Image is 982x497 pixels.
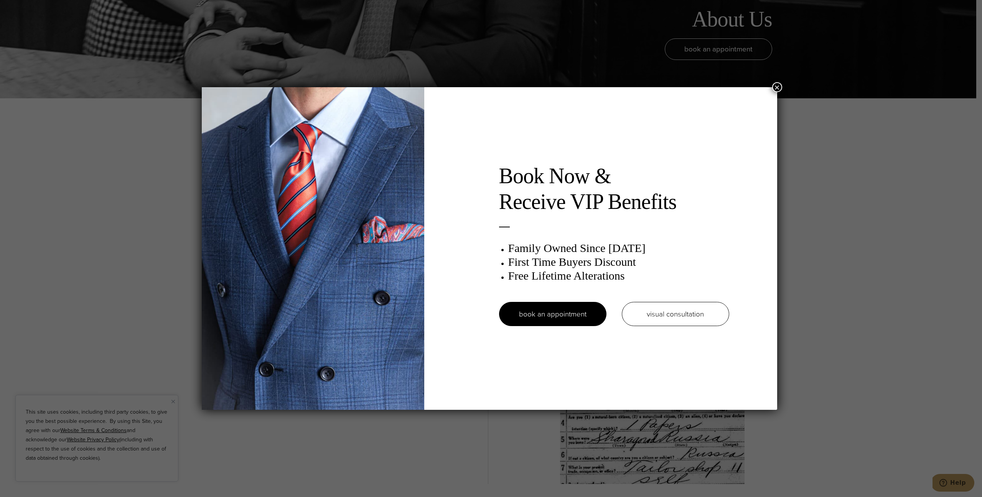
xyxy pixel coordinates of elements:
span: Help [18,5,33,12]
h2: Book Now & Receive VIP Benefits [499,163,729,215]
a: visual consultation [622,302,729,326]
h3: Family Owned Since [DATE] [508,241,729,255]
h3: Free Lifetime Alterations [508,269,729,283]
h3: First Time Buyers Discount [508,255,729,269]
button: Close [772,82,782,92]
a: book an appointment [499,302,606,326]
